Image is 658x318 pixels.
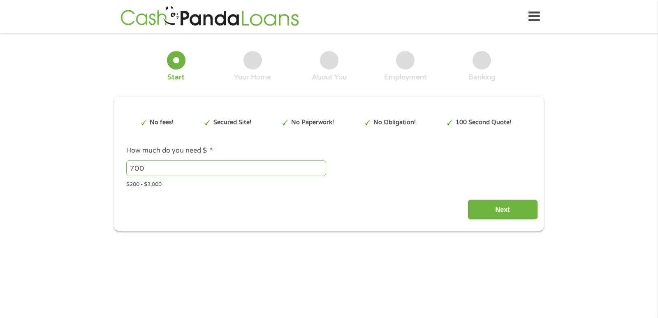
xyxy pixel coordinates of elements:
[213,118,251,127] p: Secured Site!
[150,118,174,127] p: No fees!
[456,118,511,127] p: 100 Second Quote!
[291,118,334,127] p: No Paperwork!
[118,5,301,28] img: GetLoanNow Logo
[126,146,213,155] label: How much do you need $
[468,73,496,82] div: Banking
[468,200,538,220] input: Next
[234,73,271,82] div: Your Home
[126,178,532,189] div: $200 - $3,000
[373,118,416,127] p: No Obligation!
[312,73,347,82] div: About You
[167,73,185,82] div: Start
[384,73,427,82] div: Employment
